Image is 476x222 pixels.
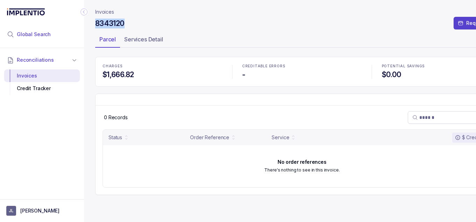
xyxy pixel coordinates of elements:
[104,114,128,121] p: 0 Records
[10,69,74,82] div: Invoices
[4,52,80,68] button: Reconciliations
[80,8,88,16] div: Collapse Icon
[20,207,59,214] p: [PERSON_NAME]
[108,134,122,141] div: Status
[99,35,116,43] p: Parcel
[264,167,339,174] p: There's nothing to see in this invoice.
[6,206,16,216] span: User initials
[17,56,54,63] span: Reconciliations
[17,31,51,38] span: Global Search
[278,159,326,165] h6: No order references
[6,206,78,216] button: User initials[PERSON_NAME]
[242,70,362,80] h4: -
[272,134,289,141] div: Service
[95,8,114,15] nav: breadcrumb
[242,64,362,68] p: CREDITABLE ERRORS
[120,34,167,48] li: Tab Services Detail
[124,35,163,43] p: Services Detail
[190,134,229,141] div: Order Reference
[104,114,128,121] div: Remaining page entries
[95,19,125,28] h4: 8343120
[10,82,74,95] div: Credit Tracker
[103,64,222,68] p: CHARGES
[95,34,120,48] li: Tab Parcel
[103,70,222,80] h4: $1,666.82
[95,8,114,15] a: Invoices
[4,68,80,96] div: Reconciliations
